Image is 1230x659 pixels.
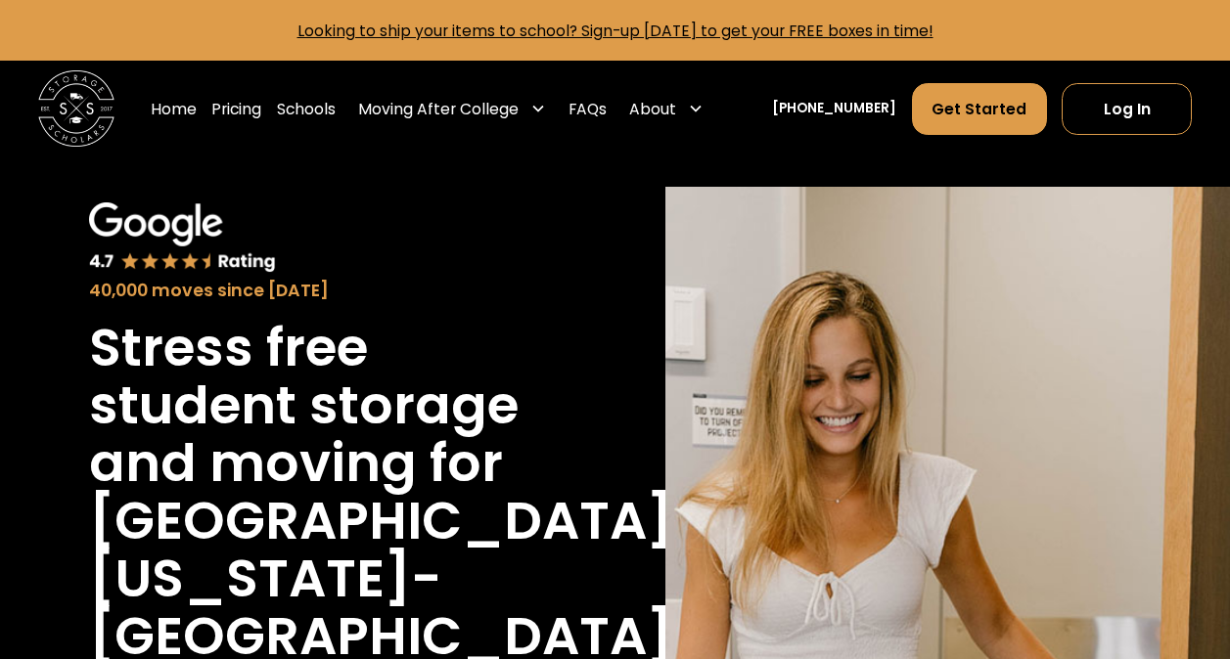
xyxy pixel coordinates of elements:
[89,278,546,303] div: 40,000 moves since [DATE]
[297,21,934,41] a: Looking to ship your items to school? Sign-up [DATE] to get your FREE boxes in time!
[151,82,197,136] a: Home
[912,83,1047,135] a: Get Started
[211,82,261,136] a: Pricing
[622,82,711,136] div: About
[277,82,336,136] a: Schools
[38,70,114,147] img: Storage Scholars main logo
[89,319,546,492] h1: Stress free student storage and moving for
[1062,83,1192,135] a: Log In
[569,82,607,136] a: FAQs
[358,98,519,120] div: Moving After College
[772,99,896,119] a: [PHONE_NUMBER]
[629,98,676,120] div: About
[350,82,553,136] div: Moving After College
[38,70,114,147] a: home
[89,202,276,274] img: Google 4.7 star rating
